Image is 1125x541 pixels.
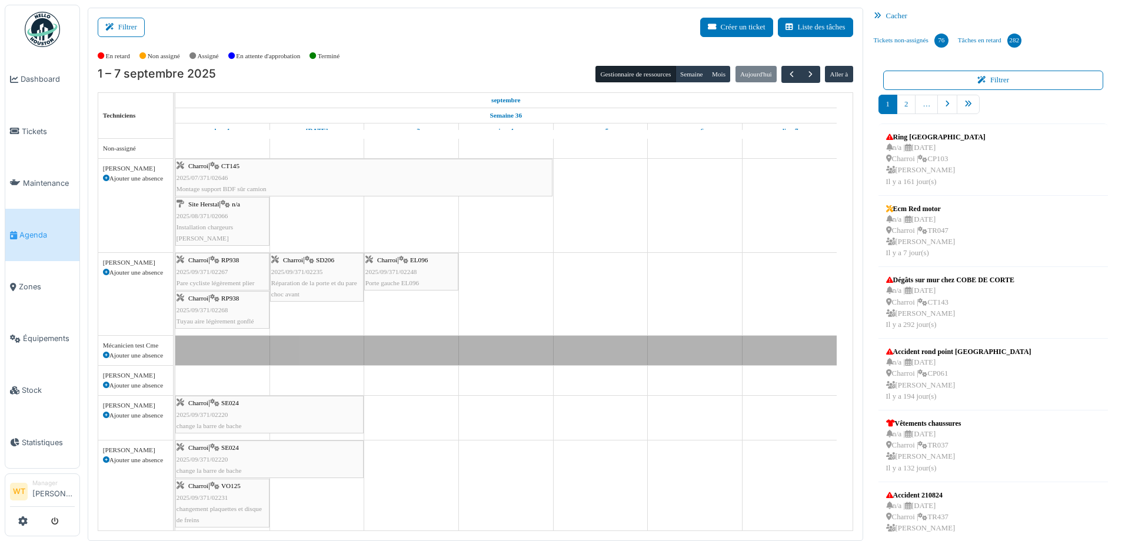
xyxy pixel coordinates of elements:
button: Aujourd'hui [735,66,777,82]
a: 2 [897,95,916,114]
span: changement plaquettes et disque de freins [177,505,262,523]
span: CT145 [221,162,239,169]
a: Tickets non-assignés [869,25,953,56]
div: 76 [934,34,948,48]
div: [PERSON_NAME] [103,163,168,173]
div: n/a | [DATE] Charroi | CP061 [PERSON_NAME] Il y a 194 jour(s) [886,357,1031,402]
span: change la barre de bache [177,467,242,474]
span: Charroi [283,256,303,263]
span: Charroi [188,399,208,406]
span: Montage support BDF sûr camion [177,185,267,192]
div: Ajouter une absence [103,410,168,420]
button: Filtrer [883,71,1104,90]
span: 2025/09/371/02235 [271,268,323,275]
a: WT Manager[PERSON_NAME] [10,479,75,507]
span: Tickets [22,126,75,137]
label: Terminé [318,51,340,61]
span: SE024 [221,399,239,406]
div: | [365,255,457,289]
li: [PERSON_NAME] [32,479,75,504]
span: RP938 [221,256,239,263]
a: Tickets [5,105,79,157]
span: Dashboard [21,74,75,85]
label: En attente d'approbation [236,51,300,61]
span: 2025/09/371/02220 [177,456,228,463]
nav: pager [878,95,1109,123]
button: Gestionnaire de ressources [595,66,675,82]
div: Manager [32,479,75,487]
a: Stock [5,365,79,416]
div: Ring [GEOGRAPHIC_DATA] [886,132,986,142]
div: Ajouter une absence [103,350,168,360]
span: change la barre de bache [177,422,242,429]
div: | [177,293,268,327]
span: 2025/09/371/02267 [177,268,228,275]
div: 282 [1007,34,1021,48]
label: Assigné [198,51,219,61]
a: Zones [5,261,79,313]
div: Vêtements chaussures [886,418,961,429]
span: Charroi [188,444,208,451]
span: 2025/09/371/02231 [177,494,228,501]
span: Pare cycliste légèrement plier [177,279,255,286]
div: | [177,199,268,244]
span: Techniciens [103,112,136,119]
span: Équipements [23,333,75,344]
button: Filtrer [98,18,145,37]
img: Badge_color-CXgf-gQk.svg [25,12,60,47]
span: Agenda [19,229,75,241]
span: 2025/09/371/02220 [177,411,228,418]
div: [PERSON_NAME] [103,400,168,410]
a: 6 septembre 2025 [683,123,707,138]
button: Aller à [825,66,853,82]
span: EL096 [410,256,428,263]
div: Ajouter une absence [103,268,168,278]
a: Agenda [5,209,79,261]
div: [PERSON_NAME] [103,445,168,455]
span: Zones [19,281,75,292]
a: Statistiques [5,416,79,468]
span: n/a [232,201,240,208]
span: Réparation de la porte et du pare choc avant [271,279,357,298]
span: Vacances [175,338,211,348]
a: Semaine 36 [487,108,525,123]
span: Site Herstal [188,201,219,208]
span: SD206 [316,256,334,263]
span: VO125 [221,482,241,489]
span: Stock [22,385,75,396]
div: | [177,161,551,195]
span: Maintenance [23,178,75,189]
a: Dégâts sur mur chez COBE DE CORTE n/a |[DATE] Charroi |CT143 [PERSON_NAME]Il y a 292 jour(s) [883,272,1017,333]
div: [PERSON_NAME] [103,258,168,268]
label: En retard [106,51,130,61]
div: Cacher [869,8,1118,25]
a: 7 septembre 2025 [778,123,801,138]
button: Suivant [801,66,820,83]
a: … [915,95,938,114]
span: Charroi [188,482,208,489]
a: Maintenance [5,157,79,209]
span: Charroi [188,162,208,169]
li: WT [10,483,28,500]
h2: 1 – 7 septembre 2025 [98,67,216,81]
span: Charroi [188,295,208,302]
a: Équipements [5,313,79,365]
span: 2025/07/371/02646 [177,174,228,181]
button: Mois [707,66,731,82]
div: | [177,442,362,476]
div: [PERSON_NAME] [103,370,168,380]
a: 5 septembre 2025 [589,123,611,138]
div: | [177,255,268,289]
span: 2025/09/371/02268 [177,306,228,313]
button: Semaine [675,66,708,82]
div: | [177,398,362,432]
a: 1 septembre 2025 [488,93,524,108]
button: Liste des tâches [778,18,853,37]
span: Tuyau aire légèrement gonflé [177,318,254,325]
span: Statistiques [22,437,75,448]
div: Non-assigné [103,143,168,153]
span: Charroi [377,256,397,263]
a: 1 [878,95,897,114]
a: 3 septembre 2025 [400,123,422,138]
